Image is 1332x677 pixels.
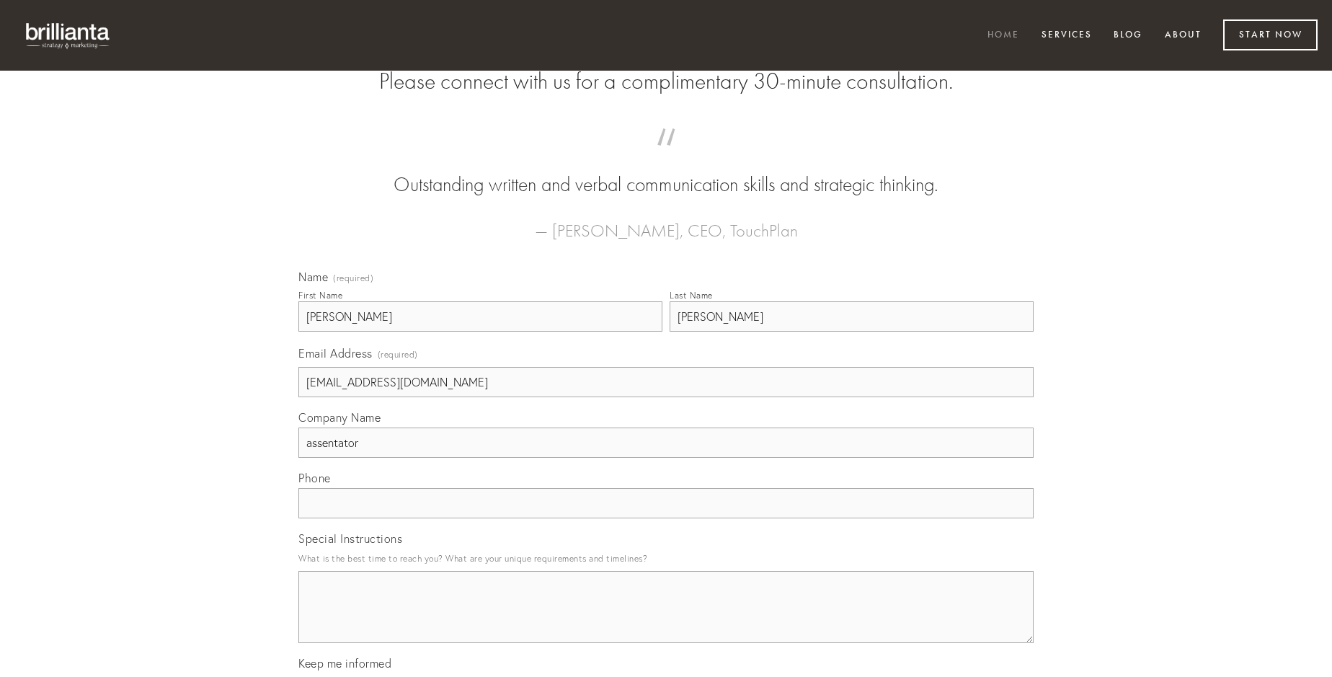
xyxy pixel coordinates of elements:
[298,531,402,546] span: Special Instructions
[1223,19,1318,50] a: Start Now
[298,549,1034,568] p: What is the best time to reach you? What are your unique requirements and timelines?
[321,143,1011,199] blockquote: Outstanding written and verbal communication skills and strategic thinking.
[1032,24,1101,48] a: Services
[378,345,418,364] span: (required)
[298,410,381,425] span: Company Name
[978,24,1029,48] a: Home
[298,290,342,301] div: First Name
[298,471,331,485] span: Phone
[321,143,1011,171] span: “
[333,274,373,283] span: (required)
[670,290,713,301] div: Last Name
[298,346,373,360] span: Email Address
[1104,24,1152,48] a: Blog
[14,14,123,56] img: brillianta - research, strategy, marketing
[298,656,391,671] span: Keep me informed
[298,68,1034,95] h2: Please connect with us for a complimentary 30-minute consultation.
[1155,24,1211,48] a: About
[298,270,328,284] span: Name
[321,199,1011,245] figcaption: — [PERSON_NAME], CEO, TouchPlan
